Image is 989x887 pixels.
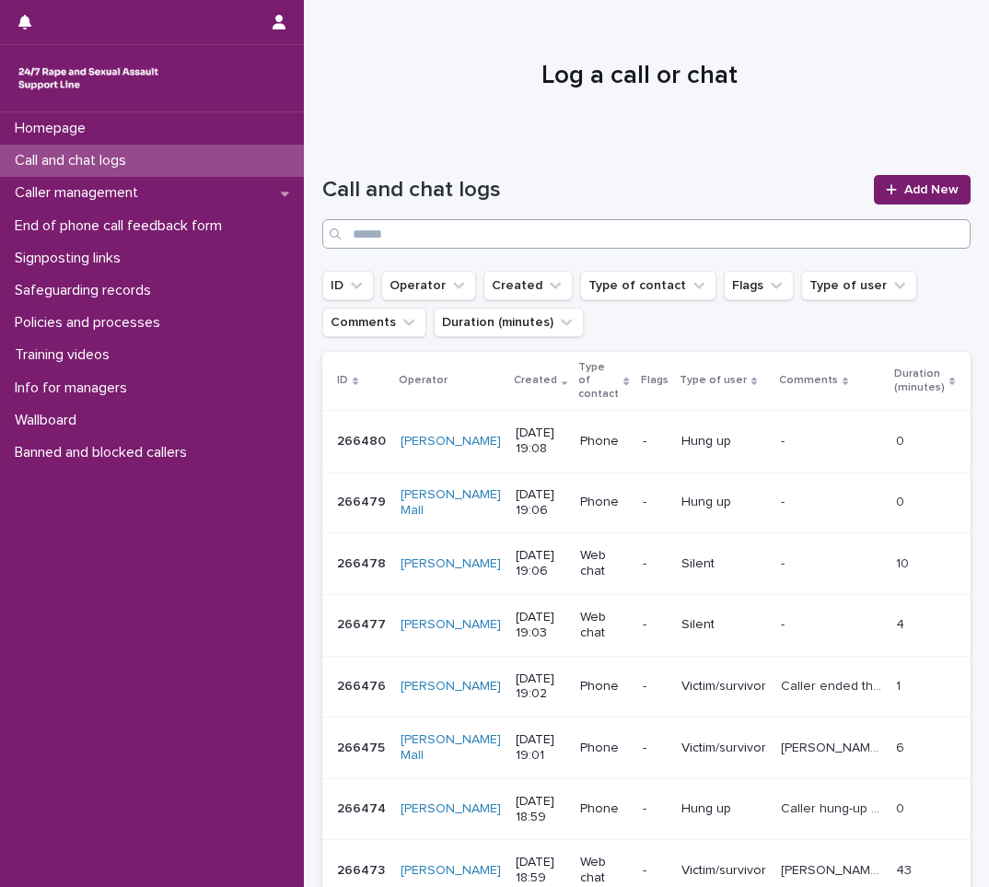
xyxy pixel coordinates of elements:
[580,855,627,886] p: Web chat
[580,434,627,449] p: Phone
[681,617,766,633] p: Silent
[322,411,984,473] tr: 266480266480 [PERSON_NAME] [DATE] 19:08Phone-Hung up-- 00
[781,737,885,756] p: Caller shared her uncertainty over what she witnessed during her walk, she shared her feelings ar...
[401,863,501,879] a: [PERSON_NAME]
[580,271,716,300] button: Type of contact
[514,370,557,391] p: Created
[681,801,766,817] p: Hung up
[643,495,667,510] p: -
[781,491,788,510] p: -
[322,472,984,533] tr: 266479266479 [PERSON_NAME] Mall [DATE] 19:06Phone-Hung up-- 00
[643,741,667,756] p: -
[322,61,957,92] h1: Log a call or chat
[322,718,984,779] tr: 266475266475 [PERSON_NAME] Mall [DATE] 19:01Phone-Victim/survivor[PERSON_NAME] shared her uncerta...
[322,308,426,337] button: Comments
[578,357,619,404] p: Type of contact
[7,217,237,235] p: End of phone call feedback form
[896,430,908,449] p: 0
[337,675,390,694] p: 266476
[681,434,766,449] p: Hung up
[894,364,945,398] p: Duration (minutes)
[322,594,984,656] tr: 266477266477 [PERSON_NAME] [DATE] 19:03Web chat-Silent-- 44
[401,487,501,519] a: [PERSON_NAME] Mall
[7,314,175,332] p: Policies and processes
[580,495,627,510] p: Phone
[7,184,153,202] p: Caller management
[381,271,476,300] button: Operator
[337,370,348,391] p: ID
[724,271,794,300] button: Flags
[7,346,124,364] p: Training videos
[322,778,984,840] tr: 266474266474 [PERSON_NAME] [DATE] 18:59Phone-Hung upCaller hung-up when answered call.Caller hung...
[7,444,202,461] p: Banned and blocked callers
[401,434,501,449] a: [PERSON_NAME]
[516,487,565,519] p: [DATE] 19:06
[516,855,565,886] p: [DATE] 18:59
[322,533,984,595] tr: 266478266478 [PERSON_NAME] [DATE] 19:06Web chat-Silent-- 1010
[896,553,913,572] p: 10
[580,741,627,756] p: Phone
[896,798,908,817] p: 0
[401,801,501,817] a: [PERSON_NAME]
[516,548,565,579] p: [DATE] 19:06
[580,801,627,817] p: Phone
[779,370,838,391] p: Comments
[434,308,584,337] button: Duration (minutes)
[337,491,390,510] p: 266479
[801,271,917,300] button: Type of user
[896,737,908,756] p: 6
[896,491,908,510] p: 0
[580,610,627,641] p: Web chat
[337,859,389,879] p: 266473
[7,379,142,397] p: Info for managers
[516,610,565,641] p: [DATE] 19:03
[781,859,885,879] p: Chris discussed his experience of SV perpetrated by an adult he knew as a child. Chris then explo...
[7,282,166,299] p: Safeguarding records
[781,430,788,449] p: -
[904,183,959,196] span: Add New
[516,732,565,764] p: [DATE] 19:01
[781,798,885,817] p: Caller hung-up when answered call.
[874,175,971,204] a: Add New
[896,613,908,633] p: 4
[681,741,766,756] p: Victim/survivor
[681,495,766,510] p: Hung up
[641,370,669,391] p: Flags
[401,732,501,764] a: [PERSON_NAME] Mall
[680,370,747,391] p: Type of user
[7,120,100,137] p: Homepage
[681,556,766,572] p: Silent
[681,679,766,694] p: Victim/survivor
[781,553,788,572] p: -
[643,556,667,572] p: -
[643,801,667,817] p: -
[399,370,448,391] p: Operator
[7,412,91,429] p: Wallboard
[896,859,915,879] p: 43
[643,434,667,449] p: -
[896,675,904,694] p: 1
[322,656,984,718] tr: 266476266476 [PERSON_NAME] [DATE] 19:02Phone-Victim/survivorCaller ended the callCaller ended the...
[7,152,141,169] p: Call and chat logs
[580,679,627,694] p: Phone
[580,548,627,579] p: Web chat
[643,679,667,694] p: -
[337,798,390,817] p: 266474
[516,426,565,457] p: [DATE] 19:08
[401,617,501,633] a: [PERSON_NAME]
[681,863,766,879] p: Victim/survivor
[781,675,885,694] p: Caller ended the call
[337,553,390,572] p: 266478
[401,556,501,572] a: [PERSON_NAME]
[483,271,573,300] button: Created
[516,671,565,703] p: [DATE] 19:02
[337,430,390,449] p: 266480
[322,219,971,249] input: Search
[322,271,374,300] button: ID
[337,613,390,633] p: 266477
[643,617,667,633] p: -
[643,863,667,879] p: -
[781,613,788,633] p: -
[322,177,863,204] h1: Call and chat logs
